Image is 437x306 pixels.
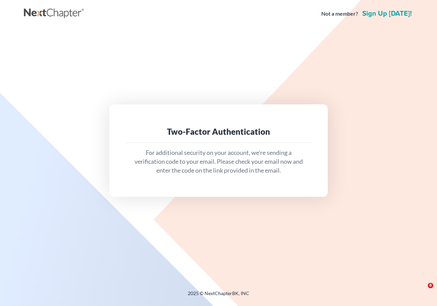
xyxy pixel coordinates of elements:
div: Two-Factor Authentication [131,126,306,137]
span: 8 [428,283,433,288]
p: For additional security on your account, we're sending a verification code to your email. Please ... [131,148,306,175]
strong: Not a member? [321,10,358,18]
iframe: Intercom live chat [414,283,430,299]
a: Sign up [DATE]! [361,10,413,17]
div: 2025 © NextChapterBK, INC [24,290,413,302]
